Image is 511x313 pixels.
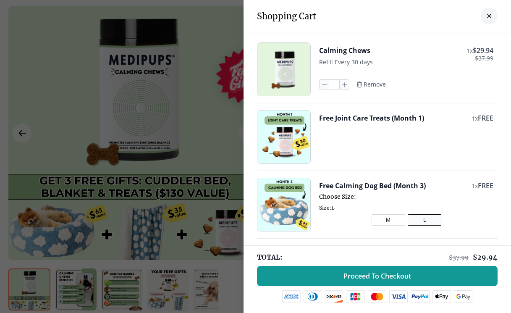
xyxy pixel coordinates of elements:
[257,178,310,231] img: Free Calming Dog Bed (Month 3)
[466,47,473,55] span: 1 x
[319,181,426,190] button: Free Calming Dog Bed (Month 3)
[346,290,365,303] img: jcb
[473,46,493,55] span: $ 29.94
[325,290,343,303] img: discover
[257,43,310,96] img: Calming Chews
[257,253,282,262] span: TOTAL:
[282,290,301,303] img: amex
[449,254,469,261] span: $ 37.99
[368,290,386,303] img: mastercard
[454,290,473,303] img: google
[411,290,430,303] img: paypal
[257,110,310,163] img: Free Joint Care Treats (Month 1)
[481,8,498,24] button: close-cart
[372,214,405,226] button: M
[257,266,498,286] button: Proceed To Checkout
[257,11,316,21] h3: Shopping Cart
[319,58,373,66] span: Refill Every 30 days
[475,55,493,62] span: $ 37.99
[478,181,493,190] span: FREE
[364,81,386,88] span: Remove
[408,214,441,226] button: L
[319,205,493,211] span: Size: L
[319,193,493,200] span: Choose Size:
[304,290,322,303] img: diners-club
[472,182,478,190] span: 1 x
[319,113,424,123] button: Free Joint Care Treats (Month 1)
[343,272,411,280] span: Proceed To Checkout
[478,113,493,123] span: FREE
[432,290,451,303] img: apple
[473,253,498,261] span: $ 29.94
[319,46,370,55] button: Calming Chews
[472,114,478,122] span: 1 x
[356,81,386,88] button: Remove
[389,290,408,303] img: visa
